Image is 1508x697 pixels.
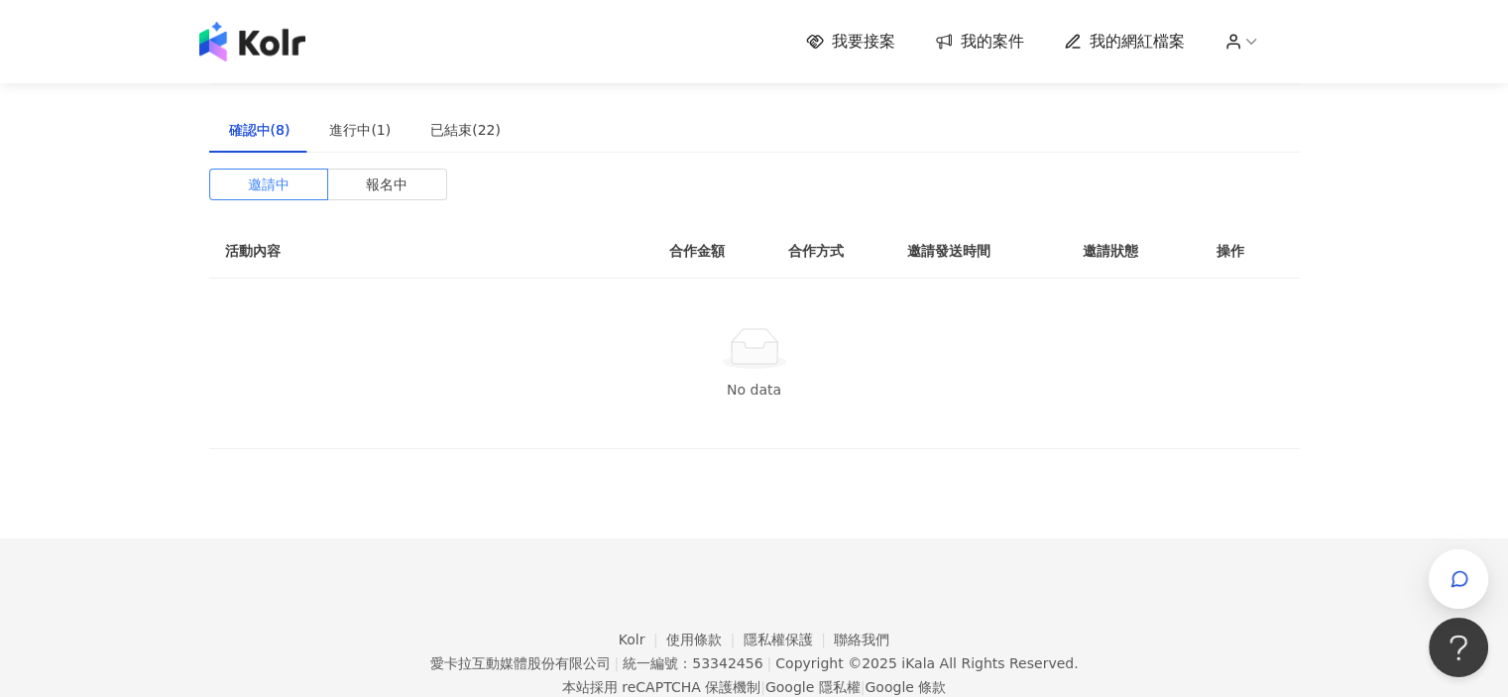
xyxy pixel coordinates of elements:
[961,31,1024,53] span: 我的案件
[366,170,407,199] span: 報名中
[760,679,765,695] span: |
[623,655,762,671] div: 統一編號：53342456
[765,679,861,695] a: Google 隱私權
[901,655,935,671] a: iKala
[861,679,866,695] span: |
[229,119,290,141] div: 確認中(8)
[233,379,1276,401] div: No data
[1090,31,1185,53] span: 我的網紅檔案
[1429,618,1488,677] iframe: Help Scout Beacon - Open
[832,31,895,53] span: 我要接案
[775,655,1078,671] div: Copyright © 2025 All Rights Reserved.
[248,170,290,199] span: 邀請中
[666,632,744,647] a: 使用條款
[1064,31,1185,53] a: 我的網紅檔案
[865,679,946,695] a: Google 條款
[1067,224,1200,279] th: 邀請狀態
[619,632,666,647] a: Kolr
[891,224,1067,279] th: 邀請發送時間
[834,632,889,647] a: 聯絡我們
[653,224,772,279] th: 合作金額
[430,119,501,141] div: 已結束(22)
[766,655,771,671] span: |
[772,224,891,279] th: 合作方式
[429,655,610,671] div: 愛卡拉互動媒體股份有限公司
[744,632,835,647] a: 隱私權保護
[1201,224,1300,279] th: 操作
[329,119,391,141] div: 進行中(1)
[935,31,1024,53] a: 我的案件
[614,655,619,671] span: |
[199,22,305,61] img: logo
[209,224,606,279] th: 活動內容
[806,31,895,53] a: 我要接案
